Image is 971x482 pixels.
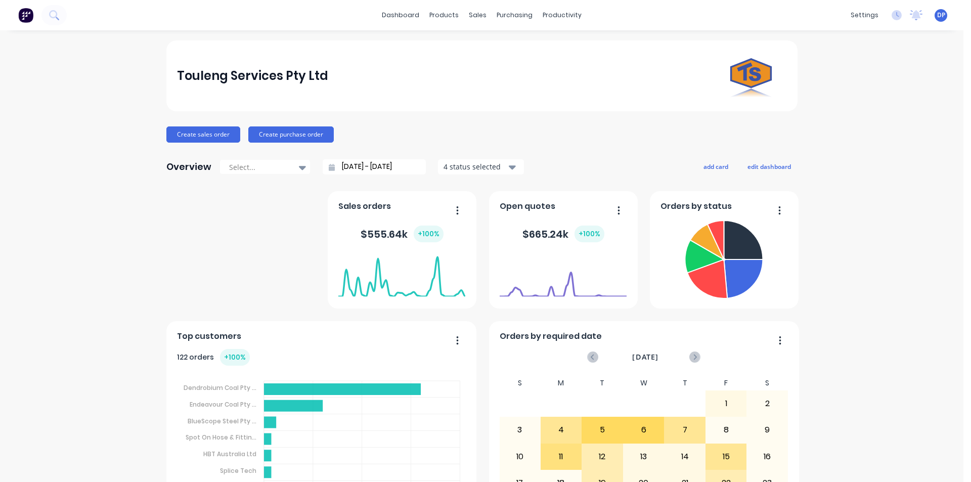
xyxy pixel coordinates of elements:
[444,161,507,172] div: 4 status selected
[846,8,884,23] div: settings
[705,376,747,390] div: F
[741,160,798,173] button: edit dashboard
[632,352,658,363] span: [DATE]
[747,444,787,469] div: 16
[500,200,555,212] span: Open quotes
[706,444,746,469] div: 15
[541,444,582,469] div: 11
[582,444,623,469] div: 12
[166,157,211,177] div: Overview
[623,376,665,390] div: W
[716,40,786,111] img: Touleng Services Pty Ltd
[541,376,582,390] div: M
[220,466,256,475] tspan: Splice Tech
[190,400,256,409] tspan: Endeavour Coal Pty ...
[177,349,250,366] div: 122 orders
[166,126,240,143] button: Create sales order
[706,391,746,416] div: 1
[338,200,391,212] span: Sales orders
[624,417,664,443] div: 6
[582,376,623,390] div: T
[500,444,540,469] div: 10
[541,417,582,443] div: 4
[464,8,492,23] div: sales
[660,200,732,212] span: Orders by status
[937,11,945,20] span: DP
[499,376,541,390] div: S
[746,376,788,390] div: S
[575,226,604,242] div: + 100 %
[188,416,256,425] tspan: BlueScope Steel Pty ...
[177,330,241,342] span: Top customers
[414,226,444,242] div: + 100 %
[492,8,538,23] div: purchasing
[664,376,705,390] div: T
[248,126,334,143] button: Create purchase order
[377,8,424,23] a: dashboard
[665,444,705,469] div: 14
[706,417,746,443] div: 8
[361,226,444,242] div: $ 555.64k
[220,349,250,366] div: + 100 %
[697,160,735,173] button: add card
[665,417,705,443] div: 7
[624,444,664,469] div: 13
[747,417,787,443] div: 9
[424,8,464,23] div: products
[500,417,540,443] div: 3
[186,433,256,442] tspan: Spot On Hose & Fittin...
[177,66,328,86] div: Touleng Services Pty Ltd
[582,417,623,443] div: 5
[438,159,524,174] button: 4 status selected
[747,391,787,416] div: 2
[184,383,256,392] tspan: Dendrobium Coal Pty ...
[18,8,33,23] img: Factory
[538,8,587,23] div: productivity
[203,450,256,458] tspan: HBT Australia Ltd
[522,226,604,242] div: $ 665.24k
